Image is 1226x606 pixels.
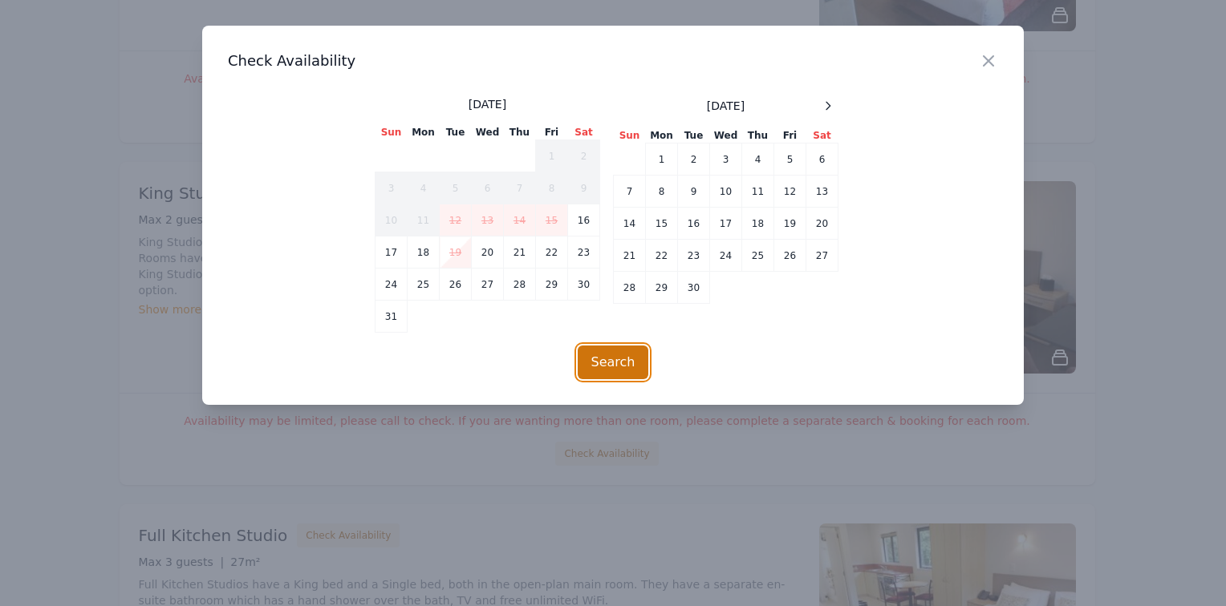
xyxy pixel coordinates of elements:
td: 19 [774,208,806,240]
td: 8 [646,176,678,208]
td: 30 [678,272,710,304]
td: 4 [742,143,774,176]
td: 13 [806,176,838,208]
td: 9 [678,176,710,208]
td: 13 [472,204,504,236]
td: 11 [408,204,440,236]
td: 6 [472,172,504,204]
td: 7 [614,176,646,208]
td: 2 [678,143,710,176]
td: 3 [710,143,742,176]
th: Tue [678,128,710,143]
td: 14 [504,204,536,236]
td: 16 [678,208,710,240]
th: Mon [646,128,678,143]
span: [DATE] [707,98,745,114]
td: 27 [472,269,504,301]
th: Thu [742,128,774,143]
td: 10 [376,204,408,236]
th: Sun [376,125,408,140]
td: 26 [774,240,806,272]
td: 18 [408,236,440,269]
td: 17 [376,236,408,269]
td: 8 [536,172,568,204]
td: 11 [742,176,774,208]
td: 29 [646,272,678,304]
td: 25 [742,240,774,272]
h3: Check Availability [228,51,998,71]
th: Wed [710,128,742,143]
th: Sat [806,128,838,143]
td: 5 [774,143,806,176]
td: 9 [568,172,600,204]
td: 23 [568,236,600,269]
td: 18 [742,208,774,240]
td: 15 [536,204,568,236]
td: 24 [376,269,408,301]
td: 3 [376,172,408,204]
td: 14 [614,208,646,240]
th: Mon [408,125,440,140]
td: 28 [614,272,646,304]
td: 19 [440,236,472,269]
td: 20 [472,236,504,269]
td: 15 [646,208,678,240]
td: 5 [440,172,472,204]
span: [DATE] [469,96,506,112]
th: Sun [614,128,646,143]
td: 30 [568,269,600,301]
th: Sat [568,125,600,140]
td: 7 [504,172,536,204]
th: Thu [504,125,536,140]
td: 25 [408,269,440,301]
td: 1 [536,140,568,172]
button: Search [578,345,649,379]
td: 21 [504,236,536,269]
th: Fri [774,128,806,143]
td: 24 [710,240,742,272]
td: 12 [440,204,472,236]
td: 22 [536,236,568,269]
td: 6 [806,143,838,176]
td: 16 [568,204,600,236]
td: 27 [806,240,838,272]
td: 4 [408,172,440,204]
td: 17 [710,208,742,240]
td: 20 [806,208,838,240]
td: 26 [440,269,472,301]
td: 10 [710,176,742,208]
td: 29 [536,269,568,301]
th: Tue [440,125,472,140]
td: 2 [568,140,600,172]
td: 31 [376,301,408,333]
td: 21 [614,240,646,272]
th: Fri [536,125,568,140]
td: 12 [774,176,806,208]
td: 23 [678,240,710,272]
td: 28 [504,269,536,301]
th: Wed [472,125,504,140]
td: 1 [646,143,678,176]
td: 22 [646,240,678,272]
